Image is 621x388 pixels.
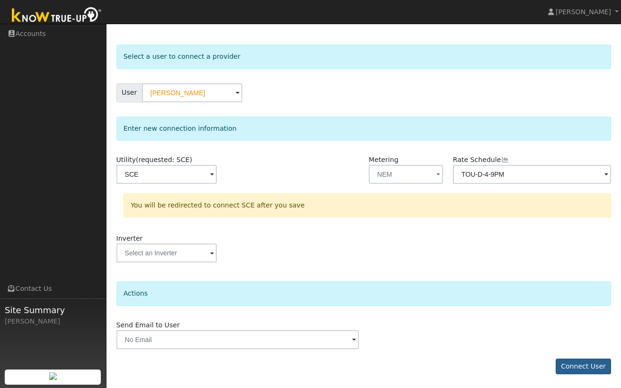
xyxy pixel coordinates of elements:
span: Site Summary [5,304,101,316]
input: Select a User [142,83,242,102]
input: Select a Utility [116,165,217,184]
div: You will be redirected to connect SCE after you save [124,193,611,217]
img: retrieve [49,372,57,380]
span: (requested: SCE) [136,156,192,163]
input: No Email [116,330,359,349]
label: Metering [369,155,399,165]
button: NEM [369,165,443,184]
div: [PERSON_NAME] [5,316,101,326]
label: Rate Schedule [453,155,509,165]
button: Connect User [556,359,612,375]
label: Send Email to User [116,320,180,330]
label: Inverter [116,234,143,244]
img: Know True-Up [7,5,106,27]
label: Utility [116,155,192,165]
div: Actions [116,281,612,306]
span: [PERSON_NAME] [556,8,611,16]
span: User [116,83,142,102]
input: Select an Inverter [116,244,217,262]
div: Enter new connection information [116,117,612,141]
div: Select a user to connect a provider [116,45,612,69]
